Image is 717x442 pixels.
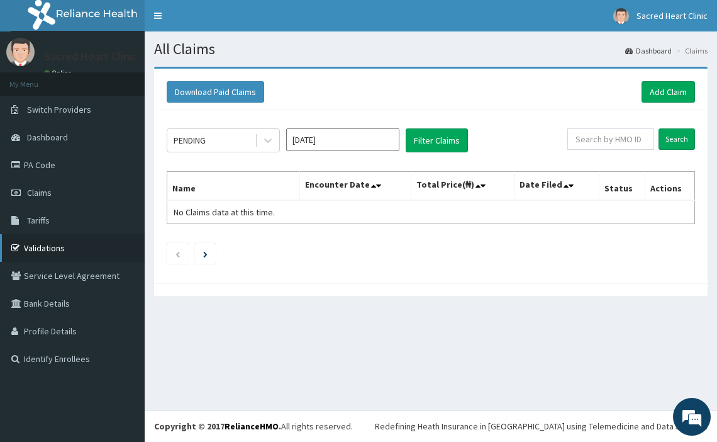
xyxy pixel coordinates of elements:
th: Actions [645,172,695,201]
a: Online [44,69,74,77]
img: User Image [613,8,629,24]
h1: All Claims [154,41,708,57]
p: Sacred Heart Clinic [44,51,138,62]
th: Encounter Date [300,172,411,201]
a: Next page [203,248,208,259]
span: No Claims data at this time. [174,207,275,218]
input: Search [659,128,695,150]
span: Claims [27,187,52,198]
a: Dashboard [625,45,672,56]
span: Sacred Heart Clinic [636,10,708,21]
input: Select Month and Year [286,128,399,151]
div: PENDING [174,134,206,147]
div: Redefining Heath Insurance in [GEOGRAPHIC_DATA] using Telemedicine and Data Science! [375,420,708,433]
a: Previous page [175,248,181,259]
footer: All rights reserved. [145,410,717,442]
strong: Copyright © 2017 . [154,421,281,432]
th: Name [167,172,300,201]
span: Dashboard [27,132,68,143]
button: Filter Claims [406,128,468,152]
span: Tariffs [27,215,50,226]
button: Download Paid Claims [167,81,264,103]
span: Switch Providers [27,104,91,115]
th: Status [599,172,645,201]
th: Date Filed [514,172,599,201]
img: User Image [6,38,35,66]
a: RelianceHMO [225,421,279,432]
a: Add Claim [642,81,695,103]
li: Claims [673,45,708,56]
th: Total Price(₦) [411,172,514,201]
input: Search by HMO ID [567,128,654,150]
